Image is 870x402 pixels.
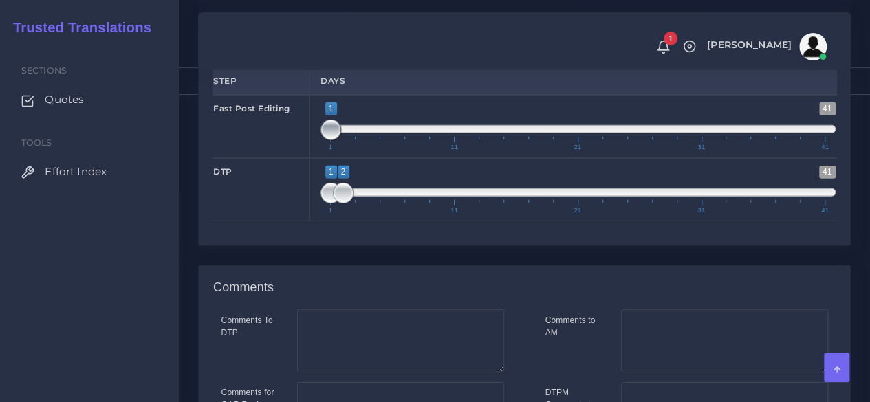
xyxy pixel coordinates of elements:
[320,76,345,86] strong: Days
[819,208,831,214] span: 41
[448,144,460,150] span: 11
[10,85,168,114] a: Quotes
[213,166,232,177] strong: DTP
[21,65,67,76] span: Sections
[325,166,337,179] span: 1
[819,144,831,150] span: 41
[819,166,836,179] span: 41
[664,32,677,45] span: 1
[3,16,151,39] a: Trusted Translations
[651,39,675,54] a: 1
[10,157,168,186] a: Effort Index
[819,102,836,115] span: 41
[707,40,792,49] span: [PERSON_NAME]
[21,137,52,148] span: Tools
[799,33,827,60] img: avatar
[695,144,707,150] span: 31
[572,208,584,214] span: 21
[448,208,460,214] span: 11
[213,76,237,86] strong: Step
[221,314,276,339] label: Comments To DTP
[45,92,84,107] span: Quotes
[695,208,707,214] span: 31
[338,166,349,179] span: 2
[545,314,600,339] label: Comments to AM
[327,208,335,214] span: 1
[45,164,107,179] span: Effort Index
[213,103,290,113] strong: Fast Post Editing
[3,19,151,36] h2: Trusted Translations
[325,102,337,115] span: 1
[327,144,335,150] span: 1
[572,144,584,150] span: 21
[700,33,831,60] a: [PERSON_NAME]avatar
[213,280,274,295] h4: Comments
